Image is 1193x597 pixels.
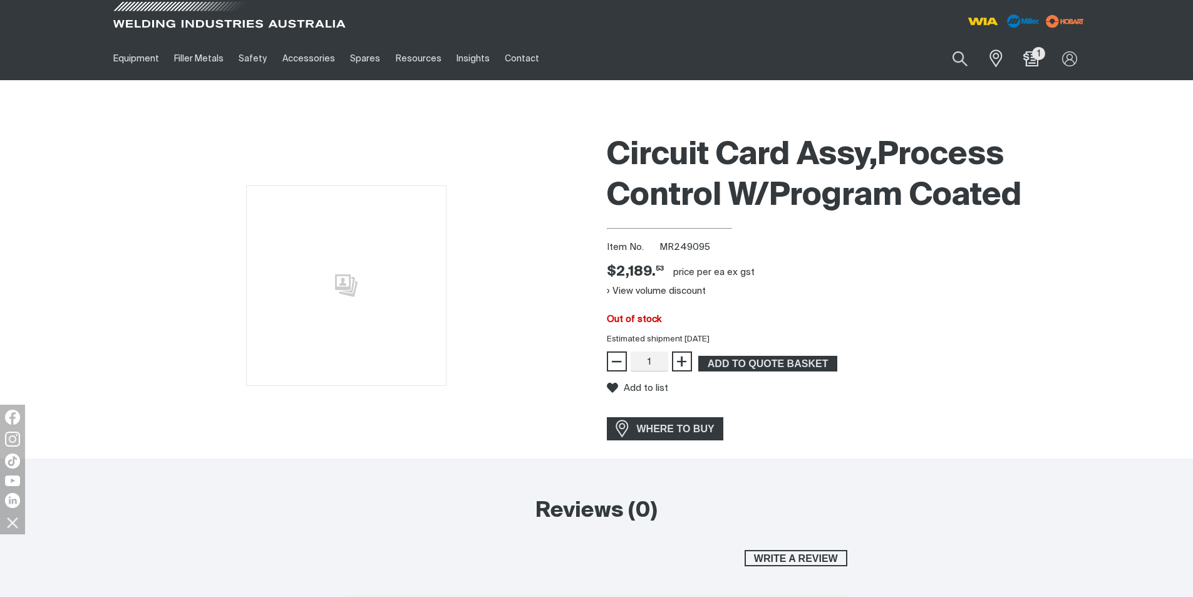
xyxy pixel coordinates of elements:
[939,44,981,73] button: Search products
[607,382,668,393] button: Add to list
[449,37,497,80] a: Insights
[5,432,20,447] img: Instagram
[607,314,661,324] span: Out of stock
[231,37,274,80] a: Safety
[497,37,547,80] a: Contact
[167,37,231,80] a: Filler Metals
[698,356,837,372] button: Add Circuit Card Assy,Process Control W/Program Coated to the shopping cart
[673,266,725,279] div: price per EA
[624,383,668,393] span: Add to list
[346,497,847,525] h2: Reviews (0)
[659,242,710,252] span: MR249095
[5,410,20,425] img: Facebook
[343,37,388,80] a: Spares
[388,37,448,80] a: Resources
[676,351,688,372] span: +
[607,241,658,255] span: Item No.
[607,263,664,281] div: Price
[607,417,724,440] a: WHERE TO BUY
[607,281,706,301] button: View volume discount
[607,135,1088,217] h1: Circuit Card Assy,Process Control W/Program Coated
[5,454,20,469] img: TikTok
[275,37,343,80] a: Accessories
[106,37,167,80] a: Equipment
[1042,12,1088,31] img: miller
[2,512,23,533] img: hide socials
[727,266,755,279] div: ex gst
[611,351,622,372] span: −
[246,185,447,386] img: No image for this product
[5,493,20,508] img: LinkedIn
[597,333,1098,346] div: Estimated shipment [DATE]
[745,550,847,566] button: Write a review
[607,263,664,281] span: $2,189.
[106,37,842,80] nav: Main
[923,44,981,73] input: Product name or item number...
[700,356,836,372] span: ADD TO QUOTE BASKET
[5,475,20,486] img: YouTube
[746,550,846,566] span: Write a review
[629,419,723,439] span: WHERE TO BUY
[656,265,664,272] sup: 53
